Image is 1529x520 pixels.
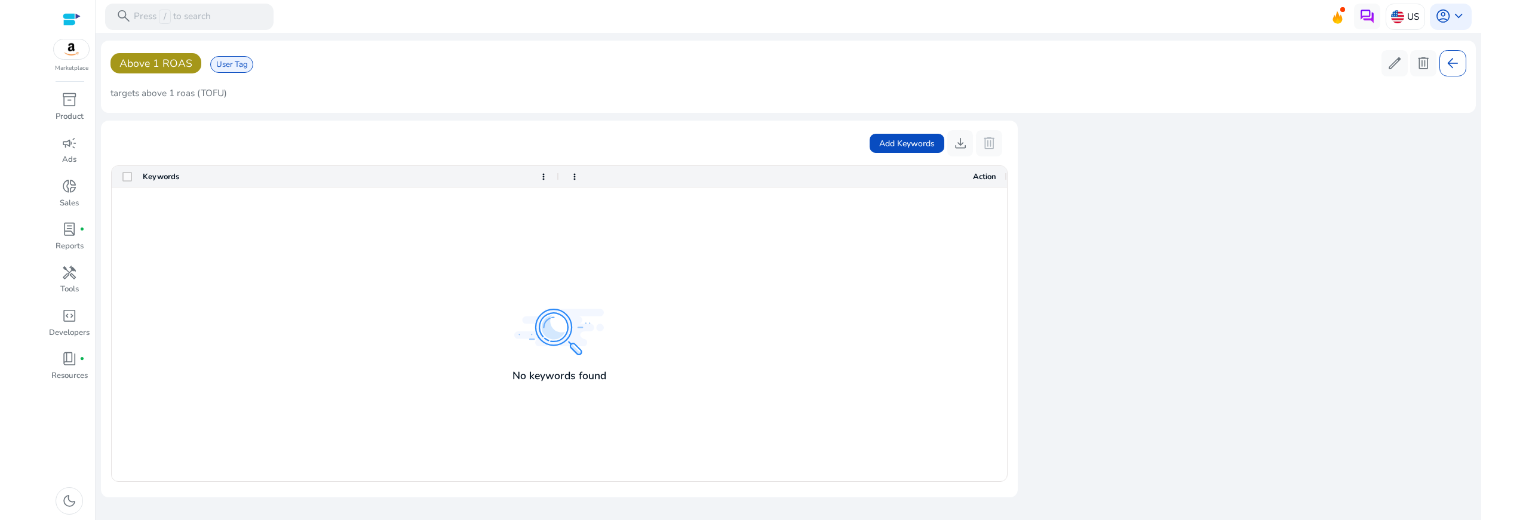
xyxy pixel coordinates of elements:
[55,64,88,73] p: Marketplace
[48,262,91,305] a: handymanTools
[60,198,79,210] p: Sales
[62,265,77,281] span: handyman
[49,327,90,339] p: Developers
[79,356,85,362] span: fiber_manual_record
[973,171,996,182] span: Action
[48,90,91,133] a: inventory_2Product
[56,241,84,253] p: Reports
[1410,50,1436,76] button: delete
[51,370,88,382] p: Resources
[62,351,77,367] span: book_4
[1391,10,1404,23] img: us.svg
[1381,50,1408,76] button: edit
[54,39,90,59] img: amazon.svg
[143,171,179,182] span: Keywords
[48,306,91,349] a: code_blocksDevelopers
[48,176,91,219] a: donut_smallSales
[62,493,77,509] span: dark_mode
[1387,56,1402,71] span: edit
[79,227,85,232] span: fiber_manual_record
[60,284,79,296] p: Tools
[110,87,227,100] p: targets above 1 roas (TOFU)
[56,111,84,123] p: Product
[134,10,211,24] p: Press to search
[879,137,935,150] span: Add Keywords
[870,134,944,153] button: Add Keywords
[62,92,77,107] span: inventory_2
[1416,56,1431,71] span: delete
[48,133,91,176] a: campaignAds
[48,219,91,262] a: lab_profilefiber_manual_recordReports
[947,130,974,156] button: download
[1445,56,1460,71] span: arrow_back
[48,349,91,392] a: book_4fiber_manual_recordResources
[62,221,77,237] span: lab_profile
[116,8,131,24] span: search
[953,136,968,151] span: download
[1435,8,1451,24] span: account_circle
[159,10,170,24] span: /
[62,154,76,166] p: Ads
[1451,8,1466,24] span: keyboard_arrow_down
[1407,6,1419,27] p: US
[210,56,254,73] span: User Tag
[119,56,192,70] span: Above 1 ROAS
[62,308,77,324] span: code_blocks
[62,179,77,194] span: donut_small
[62,136,77,151] span: campaign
